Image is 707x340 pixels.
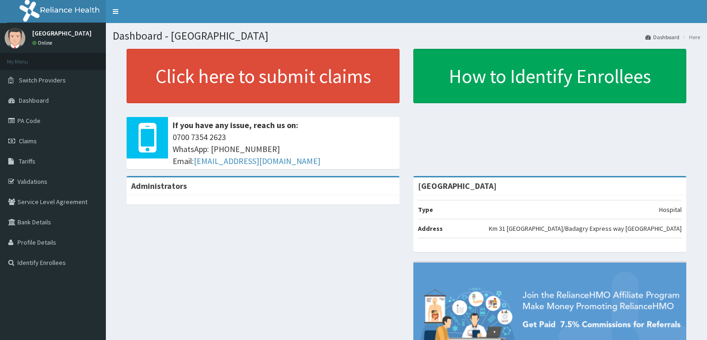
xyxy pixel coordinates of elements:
[127,49,400,103] a: Click here to submit claims
[413,49,686,103] a: How to Identify Enrollees
[113,30,700,42] h1: Dashboard - [GEOGRAPHIC_DATA]
[418,181,497,191] strong: [GEOGRAPHIC_DATA]
[418,205,433,214] b: Type
[659,205,682,214] p: Hospital
[19,96,49,105] span: Dashboard
[173,131,395,167] span: 0700 7354 2623 WhatsApp: [PHONE_NUMBER] Email:
[194,156,320,166] a: [EMAIL_ADDRESS][DOMAIN_NAME]
[418,224,443,233] b: Address
[19,137,37,145] span: Claims
[489,224,682,233] p: Km 31 [GEOGRAPHIC_DATA]/Badagry Express way [GEOGRAPHIC_DATA]
[32,40,54,46] a: Online
[19,157,35,165] span: Tariffs
[19,76,66,84] span: Switch Providers
[5,28,25,48] img: User Image
[32,30,92,36] p: [GEOGRAPHIC_DATA]
[131,181,187,191] b: Administrators
[645,33,679,41] a: Dashboard
[680,33,700,41] li: Here
[173,120,298,130] b: If you have any issue, reach us on:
